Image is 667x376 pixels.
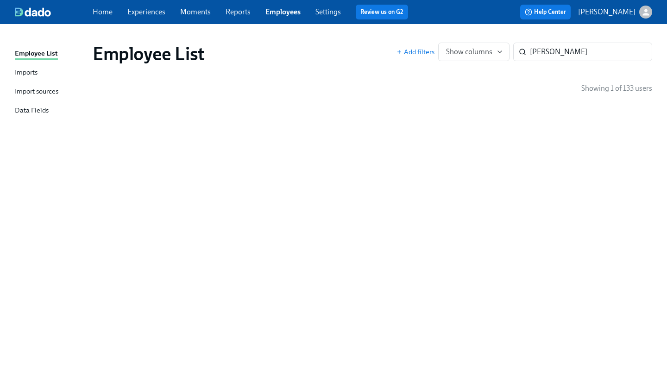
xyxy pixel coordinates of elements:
[15,7,51,17] img: dado
[15,67,85,79] a: Imports
[15,48,58,60] div: Employee List
[446,47,502,56] span: Show columns
[578,6,652,19] button: [PERSON_NAME]
[520,5,571,19] button: Help Center
[127,7,165,16] a: Experiences
[438,43,510,61] button: Show columns
[180,7,211,16] a: Moments
[15,86,58,98] div: Import sources
[93,43,205,65] h1: Employee List
[530,43,652,61] input: Search by name
[356,5,408,19] button: Review us on G2
[396,47,434,56] button: Add filters
[360,7,403,17] a: Review us on G2
[93,7,113,16] a: Home
[578,7,636,17] p: [PERSON_NAME]
[15,105,49,117] div: Data Fields
[226,7,251,16] a: Reports
[15,48,85,60] a: Employee List
[15,67,38,79] div: Imports
[15,86,85,98] a: Import sources
[15,105,85,117] a: Data Fields
[15,7,93,17] a: dado
[265,7,301,16] a: Employees
[525,7,566,17] span: Help Center
[581,83,652,94] p: Showing 1 of 133 users
[315,7,341,16] a: Settings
